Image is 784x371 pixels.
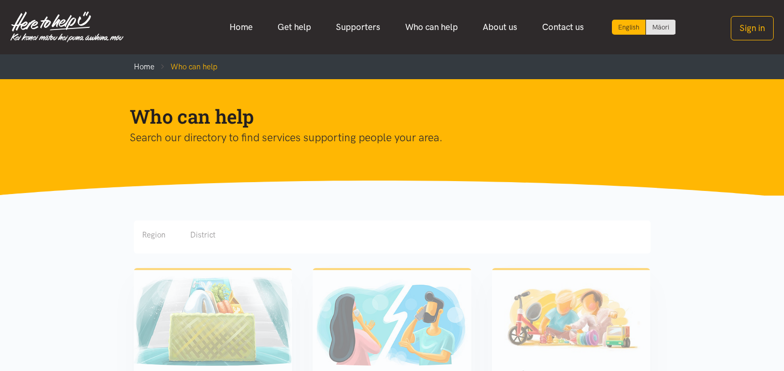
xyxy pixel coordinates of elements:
[612,20,646,35] div: Current language
[155,61,218,73] li: Who can help
[393,16,470,38] a: Who can help
[134,62,155,71] a: Home
[130,104,638,129] h1: Who can help
[130,129,638,146] p: Search our directory to find services supporting people your area.
[470,16,530,38] a: About us
[324,16,393,38] a: Supporters
[265,16,324,38] a: Get help
[612,20,676,35] div: Language toggle
[530,16,596,38] a: Contact us
[731,16,774,40] button: Sign in
[10,11,124,42] img: Home
[142,229,165,241] div: Region
[646,20,675,35] a: Switch to Te Reo Māori
[190,229,216,241] div: District
[217,16,265,38] a: Home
